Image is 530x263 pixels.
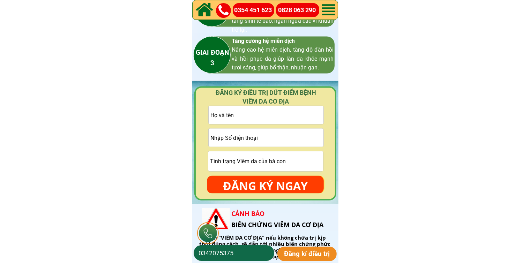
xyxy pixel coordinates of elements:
[197,245,271,261] input: Số điện thoại
[277,247,337,261] p: Đăng kí điều trị
[209,106,323,124] input: Họ và tên
[206,88,326,106] h4: ĐĂNG KÝ ĐIỀU TRỊ DỨT ĐIỂM BỆNH VIÊM DA CƠ ĐỊA
[207,176,324,196] p: ĐĂNG KÝ NGAY
[208,151,323,171] input: Tình trạng Viêm da của bà con
[198,234,332,260] div: Bệnh "VIÊM DA CƠ ĐỊA" nếu không chữa trị kịp thời đúng cách, sẽ dẫn tới nhiều biến chứng phức tạp...
[178,47,247,69] h3: GIAI ĐOẠN 3
[234,5,275,15] a: 0354 451 623
[231,208,335,231] h2: BIẾN CHỨNG VIÊM DA CƠ ĐỊA
[209,129,323,147] input: Vui lòng nhập ĐÚNG SỐ ĐIỆN THOẠI
[278,5,320,15] a: 0828 063 290
[232,37,334,72] h3: Tăng cường hệ miễn dịch
[231,209,264,218] span: CẢNH BÁO
[232,46,334,71] span: Nâng cao hệ miễn dịch, tăng độ đàn hồi và hồi phục da giúp làn da khỏe mạnh tươi sáng, giúp bổ th...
